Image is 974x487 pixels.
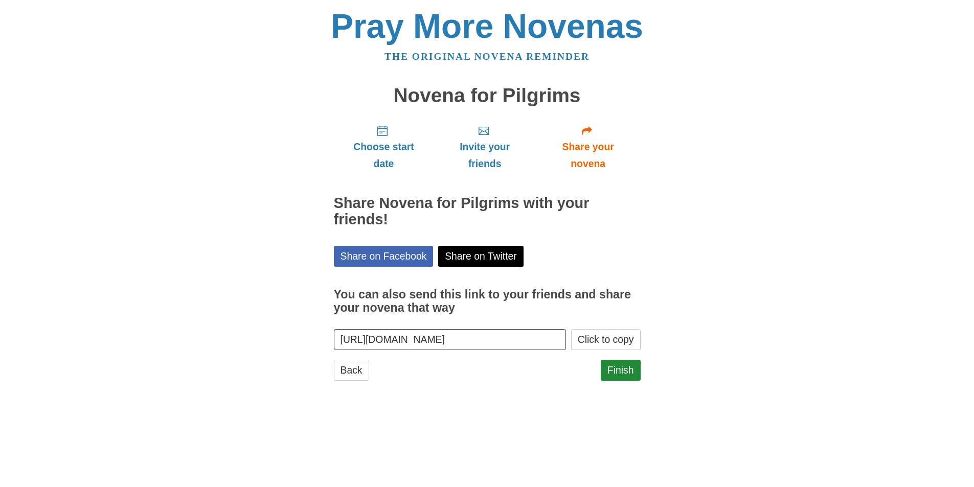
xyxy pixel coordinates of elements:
[601,360,641,381] a: Finish
[334,360,369,381] a: Back
[384,51,590,62] a: The original novena reminder
[334,246,434,267] a: Share on Facebook
[334,195,641,228] h2: Share Novena for Pilgrims with your friends!
[334,117,434,177] a: Choose start date
[438,246,524,267] a: Share on Twitter
[344,138,424,172] span: Choose start date
[434,117,535,177] a: Invite your friends
[536,117,641,177] a: Share your novena
[546,138,630,172] span: Share your novena
[444,138,525,172] span: Invite your friends
[331,7,643,45] a: Pray More Novenas
[334,288,641,314] h3: You can also send this link to your friends and share your novena that way
[334,85,641,107] h1: Novena for Pilgrims
[571,329,641,350] button: Click to copy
